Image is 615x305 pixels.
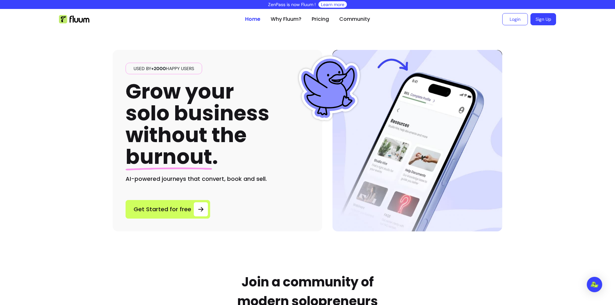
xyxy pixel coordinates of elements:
[268,1,316,8] p: ZenPass is now Fluum !
[312,15,329,23] a: Pricing
[245,15,260,23] a: Home
[126,81,269,168] h1: Grow your solo business without the .
[502,13,528,25] a: Login
[297,56,361,120] img: Fluum Duck sticker
[59,15,89,23] img: Fluum Logo
[134,205,191,214] span: Get Started for free
[151,66,166,71] span: +2000
[530,13,556,25] a: Sign Up
[131,65,197,72] span: Used by happy users
[332,50,502,231] img: Hero
[587,277,602,292] div: Open Intercom Messenger
[321,1,344,8] a: Learn more
[339,15,370,23] a: Community
[126,142,212,171] span: burnout
[271,15,301,23] a: Why Fluum?
[126,200,210,219] a: Get Started for free
[126,174,309,183] h2: AI-powered journeys that convert, book and sell.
